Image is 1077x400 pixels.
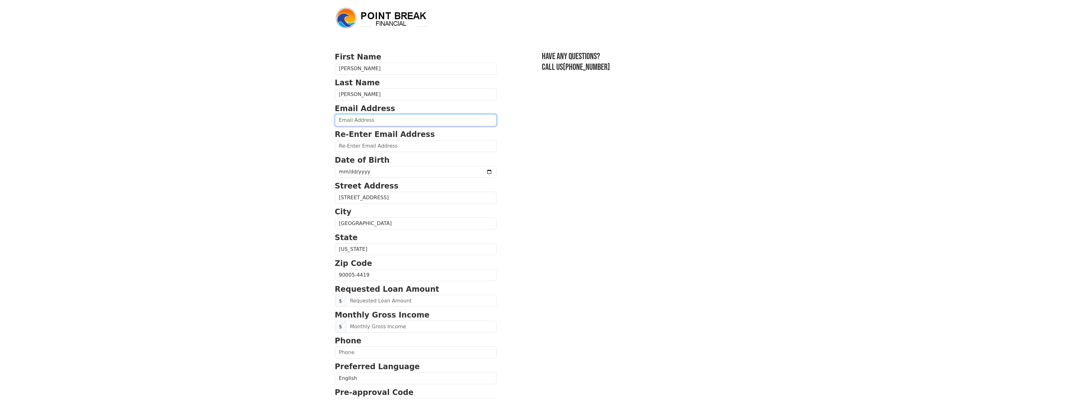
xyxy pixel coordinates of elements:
h3: Have any questions? [542,51,742,62]
strong: State [335,233,358,242]
span: $ [335,295,346,307]
strong: Requested Loan Amount [335,285,439,294]
input: Email Address [335,114,497,126]
input: First Name [335,63,497,75]
strong: Date of Birth [335,156,390,165]
input: Monthly Gross Income [346,321,497,333]
input: City [335,217,497,229]
span: $ [335,321,346,333]
input: Requested Loan Amount [346,295,497,307]
strong: Phone [335,336,362,345]
p: Monthly Gross Income [335,309,497,321]
input: Phone [335,346,497,358]
strong: Zip Code [335,259,372,268]
strong: Pre-approval Code [335,388,414,397]
input: Re-Enter Email Address [335,140,497,152]
strong: City [335,207,352,216]
strong: Street Address [335,182,399,190]
h3: Call us [542,62,742,73]
input: Zip Code [335,269,497,281]
input: Street Address [335,192,497,204]
strong: Last Name [335,78,380,87]
img: logo.png [335,7,429,30]
strong: Preferred Language [335,362,420,371]
strong: Email Address [335,104,395,113]
strong: First Name [335,53,381,61]
input: Last Name [335,88,497,100]
strong: Re-Enter Email Address [335,130,435,139]
a: [PHONE_NUMBER] [563,62,610,72]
